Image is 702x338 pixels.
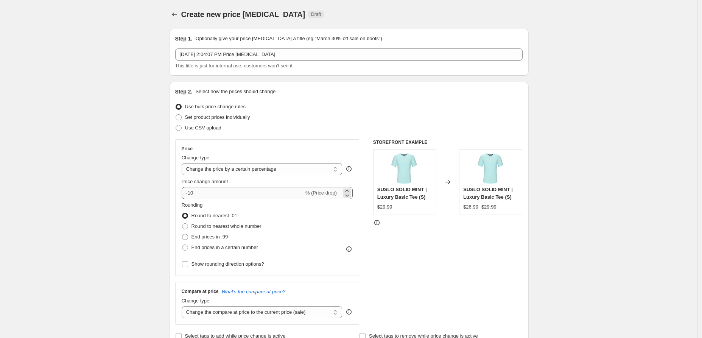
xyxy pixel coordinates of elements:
[185,114,250,120] span: Set product prices individually
[377,187,427,200] span: SUSLO SOLID MINT | Luxury Basic Tee (S)
[182,155,210,160] span: Change type
[373,139,523,145] h6: STOREFRONT EXAMPLE
[377,203,392,211] div: $29.99
[181,10,305,19] span: Create new price [MEDICAL_DATA]
[175,63,293,69] span: This title is just for internal use, customers won't see it
[389,153,420,184] img: PhotoApr01_105711AM_1_80x.jpg
[345,165,353,173] div: help
[182,202,203,208] span: Rounding
[185,125,221,131] span: Use CSV upload
[169,9,180,20] button: Price change jobs
[305,190,337,196] span: % (Price drop)
[345,308,353,316] div: help
[222,289,286,294] button: What's the compare at price?
[191,234,228,240] span: End prices in .99
[476,153,506,184] img: PhotoApr01_105711AM_1_80x.jpg
[182,146,193,152] h3: Price
[182,298,210,304] span: Change type
[182,288,219,294] h3: Compare at price
[191,223,261,229] span: Round to nearest whole number
[175,88,193,95] h2: Step 2.
[195,88,276,95] p: Select how the prices should change
[481,203,497,211] strike: $29.99
[175,48,523,61] input: 30% off holiday sale
[463,203,478,211] div: $26.99
[191,245,258,250] span: End prices in a certain number
[195,35,382,42] p: Optionally give your price [MEDICAL_DATA] a title (eg "March 30% off sale on boots")
[191,213,237,218] span: Round to nearest .01
[311,11,321,17] span: Draft
[191,261,264,267] span: Show rounding direction options?
[185,104,246,109] span: Use bulk price change rules
[175,35,193,42] h2: Step 1.
[182,179,228,184] span: Price change amount
[463,187,513,200] span: SUSLO SOLID MINT | Luxury Basic Tee (S)
[182,187,304,199] input: -15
